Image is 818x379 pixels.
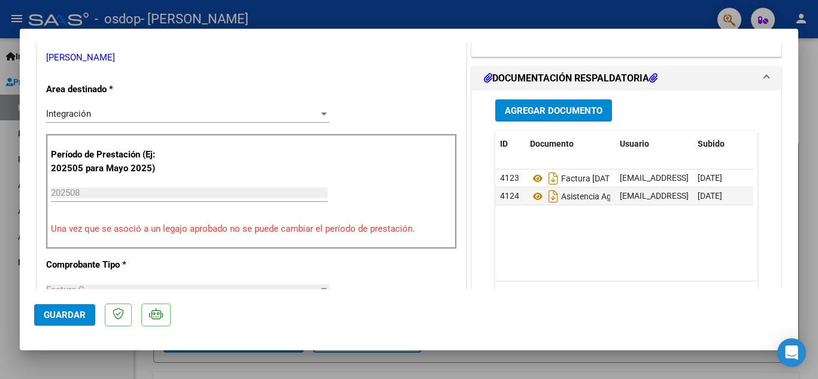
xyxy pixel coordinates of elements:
span: ID [500,139,508,148]
button: Guardar [34,304,95,326]
span: Integración [46,108,91,119]
button: Agregar Documento [495,99,612,122]
h1: DOCUMENTACIÓN RESPALDATORIA [484,71,658,86]
span: 4124 [500,191,519,201]
i: Descargar documento [546,187,561,206]
span: 4123 [500,173,519,183]
span: Factura [DATE] [530,174,617,183]
datatable-header-cell: Acción [753,131,813,157]
div: Open Intercom Messenger [777,338,806,367]
span: Guardar [44,310,86,320]
span: [DATE] [698,173,722,183]
span: Subido [698,139,725,148]
datatable-header-cell: ID [495,131,525,157]
span: Factura C [46,284,84,295]
mat-expansion-panel-header: DOCUMENTACIÓN RESPALDATORIA [472,66,781,90]
p: [PERSON_NAME] [46,51,457,65]
span: [DATE] [698,191,722,201]
p: Comprobante Tipo * [46,258,169,272]
p: Area destinado * [46,83,169,96]
span: Usuario [620,139,649,148]
div: 2 total [495,281,758,311]
p: Una vez que se asoció a un legajo aprobado no se puede cambiar el período de prestación. [51,222,452,236]
div: DOCUMENTACIÓN RESPALDATORIA [472,90,781,339]
span: Agregar Documento [505,105,602,116]
datatable-header-cell: Documento [525,131,615,157]
span: Asistencia Agosto [530,192,628,201]
p: Período de Prestación (Ej: 202505 para Mayo 2025) [51,148,171,175]
span: Documento [530,139,574,148]
datatable-header-cell: Usuario [615,131,693,157]
i: Descargar documento [546,169,561,188]
datatable-header-cell: Subido [693,131,753,157]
